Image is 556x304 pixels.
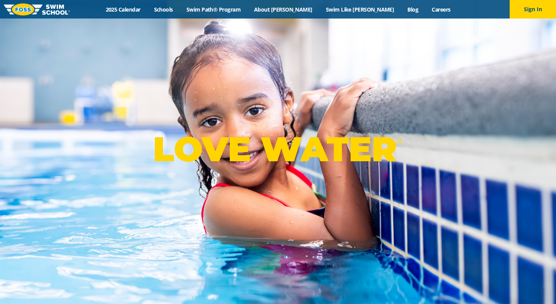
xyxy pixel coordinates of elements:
[99,6,147,13] a: 2025 Calendar
[4,3,70,15] img: FOSS Swim School Logo
[247,6,319,13] a: About [PERSON_NAME]
[180,6,247,13] a: Swim Path® Program
[147,6,180,13] a: Schools
[153,128,403,170] p: LOVE WATER
[319,6,401,13] a: Swim Like [PERSON_NAME]
[401,6,425,13] a: Blog
[425,6,457,13] a: Careers
[397,136,403,146] sup: ®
